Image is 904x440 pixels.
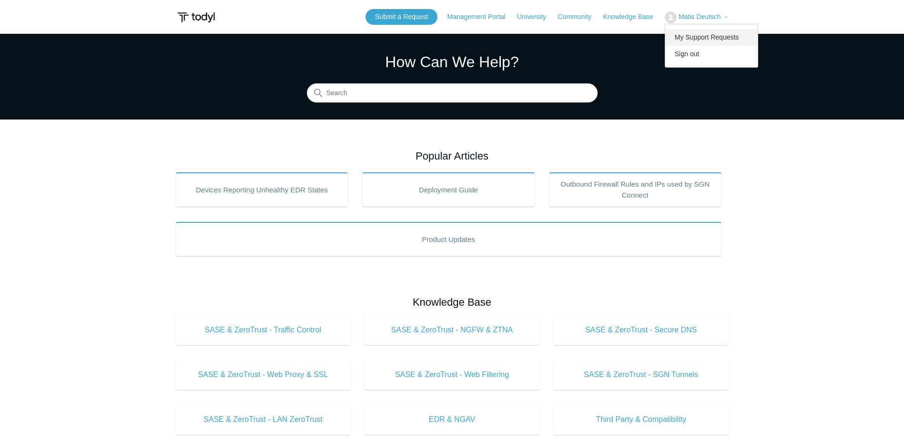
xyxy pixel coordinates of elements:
[176,315,351,345] a: SASE & ZeroTrust - Traffic Control
[365,315,539,345] a: SASE & ZeroTrust - NGFW & ZTNA
[554,315,729,345] a: SASE & ZeroTrust - Secure DNS
[549,172,721,207] a: Outbound Firewall Rules and IPs used by SGN Connect
[176,404,351,435] a: SASE & ZeroTrust - LAN ZeroTrust
[568,324,714,336] span: SASE & ZeroTrust - Secure DNS
[366,9,437,25] a: Submit a Request
[362,172,535,207] a: Deployment Guide
[568,414,714,425] span: Third Party & Compatibility
[307,84,598,103] input: Search
[603,12,662,22] a: Knowledge Base
[190,414,336,425] span: SASE & ZeroTrust - LAN ZeroTrust
[665,46,758,62] a: Sign out
[517,12,556,22] a: University
[447,12,515,22] a: Management Portal
[176,148,729,164] h2: Popular Articles
[558,12,601,22] a: Community
[665,29,758,46] a: My Support Requests
[176,172,348,207] a: Devices Reporting Unhealthy EDR States
[365,404,539,435] a: EDR & NGAV
[176,294,729,310] h2: Knowledge Base
[176,360,351,390] a: SASE & ZeroTrust - Web Proxy & SSL
[379,369,525,380] span: SASE & ZeroTrust - Web Filtering
[679,13,721,20] span: Matis Deutsch
[176,222,721,256] a: Product Updates
[554,360,729,390] a: SASE & ZeroTrust - SGN Tunnels
[190,369,336,380] span: SASE & ZeroTrust - Web Proxy & SSL
[365,360,539,390] a: SASE & ZeroTrust - Web Filtering
[379,414,525,425] span: EDR & NGAV
[665,11,729,23] button: Matis Deutsch
[190,324,336,336] span: SASE & ZeroTrust - Traffic Control
[307,50,598,73] h1: How Can We Help?
[568,369,714,380] span: SASE & ZeroTrust - SGN Tunnels
[176,9,216,26] img: Todyl Support Center Help Center home page
[379,324,525,336] span: SASE & ZeroTrust - NGFW & ZTNA
[554,404,729,435] a: Third Party & Compatibility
